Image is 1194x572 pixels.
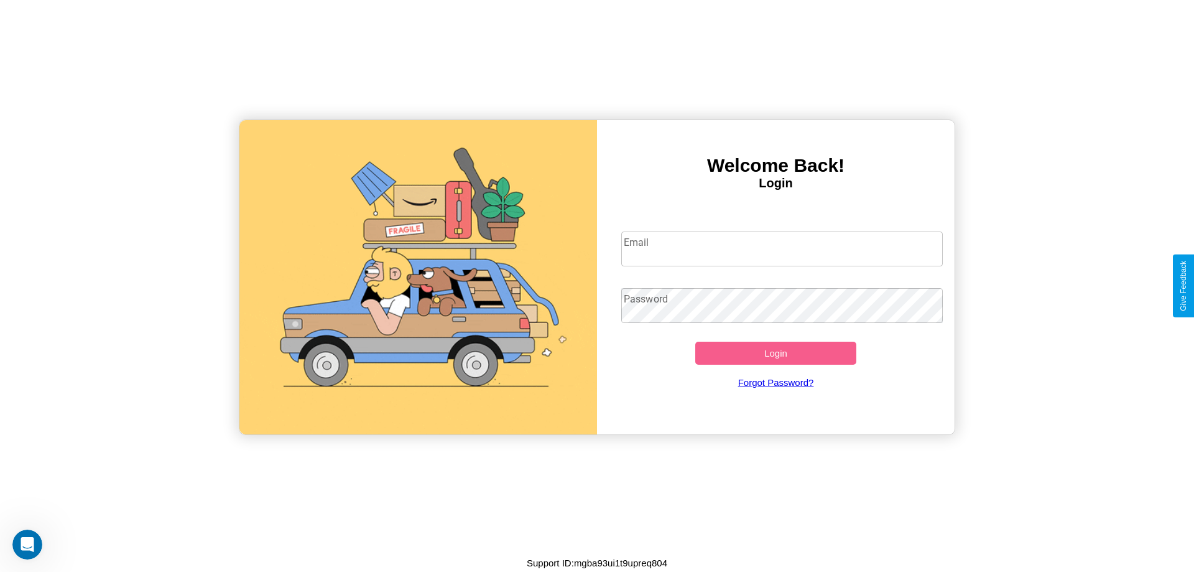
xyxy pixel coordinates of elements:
img: gif [239,120,597,434]
h4: Login [597,176,955,190]
div: Give Feedback [1179,261,1188,311]
a: Forgot Password? [615,365,937,400]
button: Login [695,342,856,365]
p: Support ID: mgba93ui1t9upreq804 [527,555,667,571]
iframe: Intercom live chat [12,530,42,560]
h3: Welcome Back! [597,155,955,176]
